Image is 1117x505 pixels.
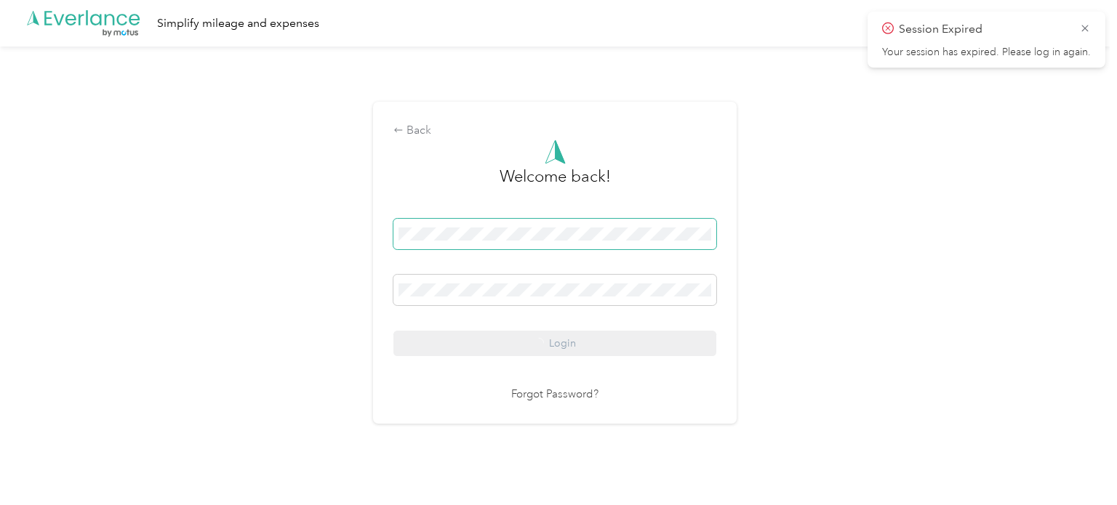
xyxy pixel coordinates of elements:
[899,20,1069,39] p: Session Expired
[157,15,319,33] div: Simplify mileage and expenses
[511,387,598,403] a: Forgot Password?
[393,122,716,140] div: Back
[882,46,1091,59] p: Your session has expired. Please log in again.
[500,164,611,203] h3: greeting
